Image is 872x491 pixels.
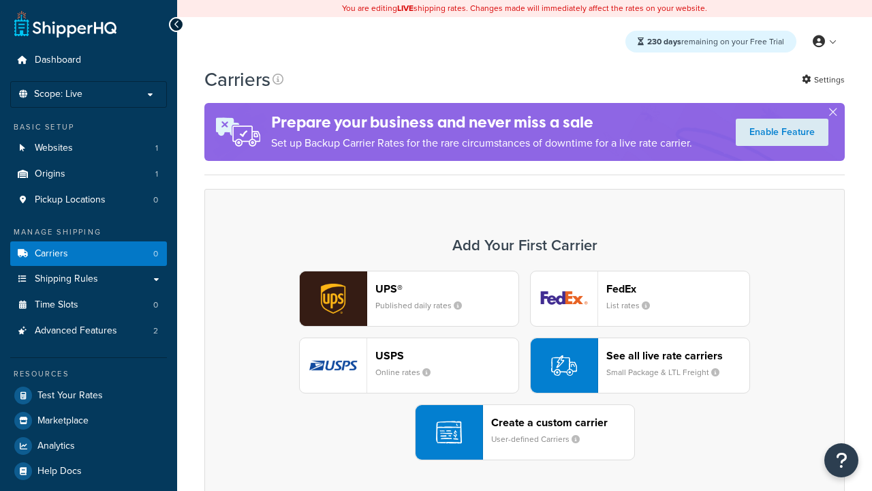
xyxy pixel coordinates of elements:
small: List rates [606,299,661,312]
li: Pickup Locations [10,188,167,213]
span: Help Docs [37,466,82,477]
li: Origins [10,162,167,187]
a: Enable Feature [736,119,828,146]
div: remaining on your Free Trial [625,31,796,53]
img: ups logo [300,271,367,326]
h4: Prepare your business and never miss a sale [271,111,692,134]
a: Time Slots 0 [10,293,167,318]
header: Create a custom carrier [491,416,634,429]
span: 0 [153,299,158,311]
a: Marketplace [10,408,167,433]
a: Carriers 0 [10,241,167,267]
div: Basic Setup [10,121,167,133]
span: Carriers [35,248,68,260]
span: 1 [155,143,158,154]
a: ShipperHQ Home [14,10,116,38]
a: Analytics [10,434,167,458]
li: Time Slots [10,293,167,318]
a: Advanced Features 2 [10,318,167,344]
span: Test Your Rates [37,390,103,402]
header: UPS® [375,282,518,295]
span: Scope: Live [34,89,82,100]
button: ups logoUPS®Published daily rates [299,271,519,327]
small: Online rates [375,366,441,378]
div: Manage Shipping [10,226,167,238]
li: Carriers [10,241,167,267]
img: ad-rules-rateshop-fe6ec290ccb7230408bd80ed9643f0289d75e0ffd9eb532fc0e269fcd187b520.png [204,103,271,161]
span: 0 [153,248,158,260]
img: fedEx logo [531,271,597,326]
img: icon-carrier-liverate-becf4550.svg [551,353,577,378]
header: See all live rate carriers [606,349,749,362]
span: Shipping Rules [35,273,98,285]
a: Dashboard [10,48,167,73]
span: Dashboard [35,55,81,66]
li: Advanced Features [10,318,167,344]
img: icon-carrier-custom-c93b8a24.svg [436,419,462,445]
div: Resources [10,368,167,380]
span: 0 [153,194,158,206]
button: Open Resource Center [824,443,858,477]
small: Small Package & LTL Freight [606,366,730,378]
button: usps logoUSPSOnline rates [299,338,519,393]
small: Published daily rates [375,299,473,312]
span: Pickup Locations [35,194,106,206]
button: fedEx logoFedExList rates [530,271,750,327]
span: 2 [153,325,158,337]
button: See all live rate carriersSmall Package & LTL Freight [530,338,750,393]
span: Time Slots [35,299,78,311]
span: Websites [35,143,73,154]
a: Origins 1 [10,162,167,187]
img: usps logo [300,338,367,393]
a: Websites 1 [10,136,167,161]
li: Websites [10,136,167,161]
header: FedEx [606,282,749,295]
a: Test Your Rates [10,383,167,408]
p: Set up Backup Carrier Rates for the rare circumstances of downtime for a live rate carrier. [271,134,692,153]
a: Pickup Locations 0 [10,188,167,213]
h1: Carriers [204,66,270,93]
small: User-defined Carriers [491,433,591,445]
span: 1 [155,168,158,180]
span: Origins [35,168,65,180]
header: USPS [375,349,518,362]
span: Advanced Features [35,325,117,337]
button: Create a custom carrierUser-defined Carriers [415,404,635,460]
h3: Add Your First Carrier [219,237,830,254]
span: Analytics [37,441,75,452]
span: Marketplace [37,415,89,427]
a: Shipping Rules [10,267,167,292]
a: Settings [802,70,845,89]
b: LIVE [397,2,414,14]
strong: 230 days [647,35,681,48]
a: Help Docs [10,459,167,483]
